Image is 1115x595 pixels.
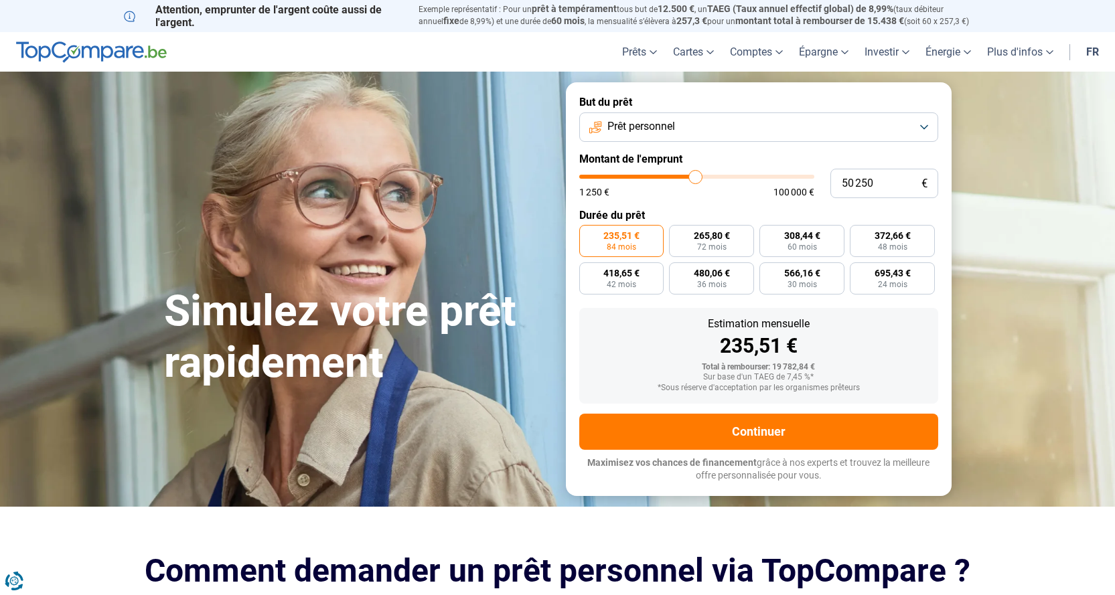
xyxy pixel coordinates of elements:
[875,231,911,240] span: 372,66 €
[784,268,820,278] span: 566,16 €
[164,286,550,389] h1: Simulez votre prêt rapidement
[607,243,636,251] span: 84 mois
[773,187,814,197] span: 100 000 €
[590,336,927,356] div: 235,51 €
[788,280,817,288] span: 30 mois
[579,153,938,165] label: Montant de l'emprunt
[590,384,927,393] div: *Sous réserve d'acceptation par les organismes prêteurs
[579,187,609,197] span: 1 250 €
[607,280,636,288] span: 42 mois
[694,231,730,240] span: 265,80 €
[857,32,917,72] a: Investir
[587,457,757,468] span: Maximisez vos chances de financement
[607,119,675,134] span: Prêt personnel
[697,243,727,251] span: 72 mois
[590,363,927,372] div: Total à rembourser: 19 782,84 €
[878,243,907,251] span: 48 mois
[124,552,992,589] h2: Comment demander un prêt personnel via TopCompare ?
[16,41,167,63] img: TopCompare
[875,268,911,278] span: 695,43 €
[419,3,992,27] p: Exemple représentatif : Pour un tous but de , un (taux débiteur annuel de 8,99%) et une durée de ...
[579,414,938,450] button: Continuer
[590,373,927,382] div: Sur base d'un TAEG de 7,45 %*
[603,268,640,278] span: 418,65 €
[614,32,665,72] a: Prêts
[917,32,979,72] a: Énergie
[579,112,938,142] button: Prêt personnel
[722,32,791,72] a: Comptes
[878,280,907,288] span: 24 mois
[579,209,938,222] label: Durée du prêt
[124,3,402,29] p: Attention, emprunter de l'argent coûte aussi de l'argent.
[707,3,893,14] span: TAEG (Taux annuel effectif global) de 8,99%
[579,456,938,483] p: grâce à nos experts et trouvez la meilleure offre personnalisée pour vous.
[532,3,617,14] span: prêt à tempérament
[676,15,707,26] span: 257,3 €
[694,268,730,278] span: 480,06 €
[590,319,927,329] div: Estimation mensuelle
[697,280,727,288] span: 36 mois
[784,231,820,240] span: 308,44 €
[603,231,640,240] span: 235,51 €
[665,32,722,72] a: Cartes
[551,15,585,26] span: 60 mois
[735,15,904,26] span: montant total à rembourser de 15.438 €
[658,3,694,14] span: 12.500 €
[443,15,459,26] span: fixe
[921,178,927,189] span: €
[579,96,938,108] label: But du prêt
[791,32,857,72] a: Épargne
[788,243,817,251] span: 60 mois
[979,32,1061,72] a: Plus d'infos
[1078,32,1107,72] a: fr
